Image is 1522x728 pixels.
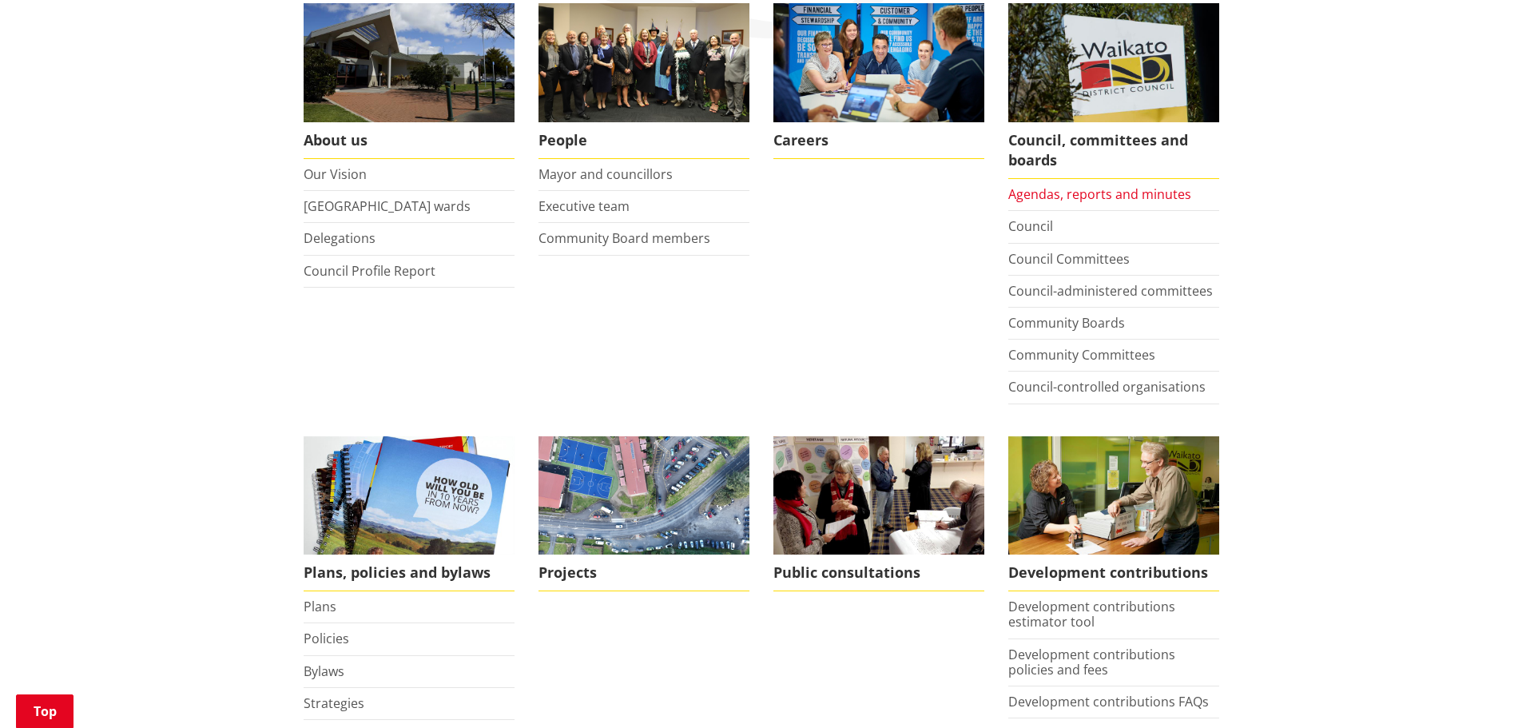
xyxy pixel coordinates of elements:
[773,3,984,159] a: Careers
[1008,646,1175,678] a: Development contributions policies and fees
[538,436,749,592] a: Projects
[538,3,749,122] img: 2022 Council
[304,3,515,159] a: WDC Building 0015 About us
[304,436,515,592] a: We produce a number of plans, policies and bylaws including the Long Term Plan Plans, policies an...
[1008,185,1191,203] a: Agendas, reports and minutes
[1008,693,1209,710] a: Development contributions FAQs
[1008,217,1053,235] a: Council
[304,262,435,280] a: Council Profile Report
[773,436,984,592] a: public-consultations Public consultations
[304,694,364,712] a: Strategies
[538,3,749,159] a: 2022 Council People
[304,3,515,122] img: WDC Building 0015
[1448,661,1506,718] iframe: Messenger Launcher
[538,229,710,247] a: Community Board members
[16,694,74,728] a: Top
[538,197,630,215] a: Executive team
[304,197,471,215] a: [GEOGRAPHIC_DATA] wards
[538,436,749,555] img: DJI_0336
[1008,436,1219,555] img: Fees
[1008,436,1219,592] a: FInd out more about fees and fines here Development contributions
[1008,282,1213,300] a: Council-administered committees
[773,3,984,122] img: Office staff in meeting - Career page
[1008,3,1219,179] a: Waikato-District-Council-sign Council, committees and boards
[304,662,344,680] a: Bylaws
[304,555,515,591] span: Plans, policies and bylaws
[304,229,376,247] a: Delegations
[1008,250,1130,268] a: Council Committees
[304,122,515,159] span: About us
[304,630,349,647] a: Policies
[538,165,673,183] a: Mayor and councillors
[1008,314,1125,332] a: Community Boards
[1008,3,1219,122] img: Waikato-District-Council-sign
[304,598,336,615] a: Plans
[773,122,984,159] span: Careers
[773,555,984,591] span: Public consultations
[1008,346,1155,364] a: Community Committees
[1008,555,1219,591] span: Development contributions
[538,555,749,591] span: Projects
[304,436,515,555] img: Long Term Plan
[538,122,749,159] span: People
[1008,598,1175,631] a: Development contributions estimator tool
[1008,378,1206,396] a: Council-controlled organisations
[1008,122,1219,179] span: Council, committees and boards
[304,165,367,183] a: Our Vision
[773,436,984,555] img: public-consultations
